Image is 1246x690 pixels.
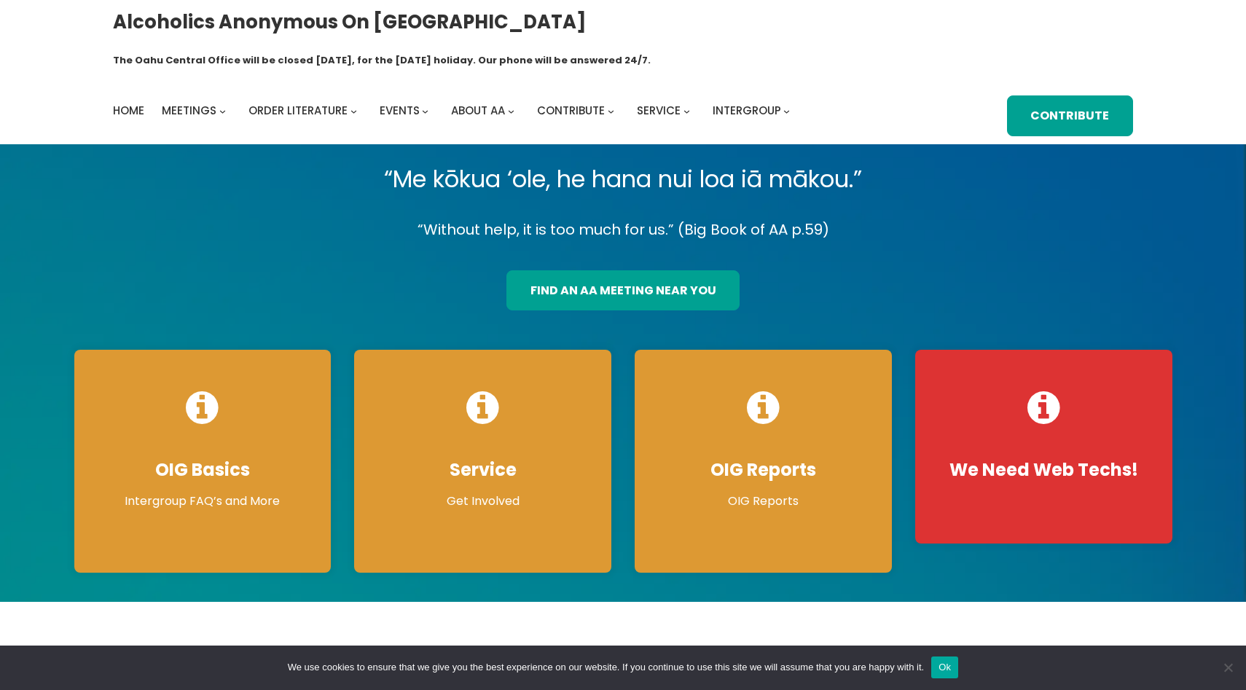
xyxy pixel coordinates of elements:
[783,108,790,114] button: Intergroup submenu
[930,459,1158,481] h4: We Need Web Techs!
[380,101,420,121] a: Events
[608,108,614,114] button: Contribute submenu
[713,101,781,121] a: Intergroup
[637,103,681,118] span: Service
[63,217,1184,243] p: “Without help, it is too much for us.” (Big Book of AA p.59)
[451,101,505,121] a: About AA
[649,493,877,510] p: OIG Reports
[248,103,348,118] span: Order Literature
[508,108,514,114] button: About AA submenu
[1007,95,1133,136] a: Contribute
[89,459,317,481] h4: OIG Basics
[713,103,781,118] span: Intergroup
[288,660,924,675] span: We use cookies to ensure that we give you the best experience on our website. If you continue to ...
[931,656,958,678] button: Ok
[350,108,357,114] button: Order Literature submenu
[537,103,605,118] span: Contribute
[89,493,317,510] p: Intergroup FAQ’s and More
[162,103,216,118] span: Meetings
[63,159,1184,200] p: “Me kōkua ‘ole, he hana nui loa iā mākou.”
[113,101,144,121] a: Home
[162,101,216,121] a: Meetings
[506,270,740,311] a: find an aa meeting near you
[451,103,505,118] span: About AA
[369,493,597,510] p: Get Involved
[113,101,795,121] nav: Intergroup
[1220,660,1235,675] span: No
[537,101,605,121] a: Contribute
[380,103,420,118] span: Events
[113,103,144,118] span: Home
[637,101,681,121] a: Service
[683,108,690,114] button: Service submenu
[113,53,651,68] h1: The Oahu Central Office will be closed [DATE], for the [DATE] holiday. Our phone will be answered...
[649,459,877,481] h4: OIG Reports
[113,5,587,39] a: Alcoholics Anonymous on [GEOGRAPHIC_DATA]
[369,459,597,481] h4: Service
[219,108,226,114] button: Meetings submenu
[422,108,428,114] button: Events submenu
